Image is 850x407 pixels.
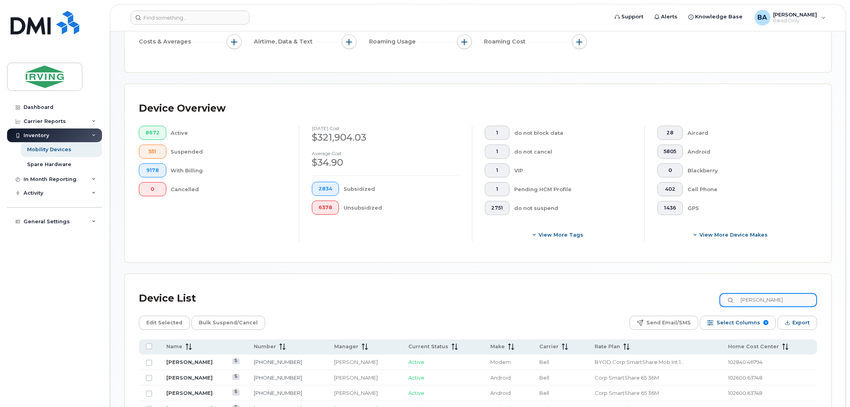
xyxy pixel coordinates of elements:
[408,343,448,350] span: Current Status
[319,186,332,192] span: 2834
[728,343,779,350] span: Home Cost Center
[191,316,265,330] button: Bulk Suspend/Cancel
[728,359,763,365] span: 102840.46794
[657,145,683,159] button: 5805
[485,228,632,242] button: View more tags
[139,145,166,159] button: 551
[485,182,510,196] button: 1
[688,126,804,140] div: Aircard
[749,10,831,25] div: Bonas, Amanda
[171,182,287,196] div: Cancelled
[774,18,817,24] span: Read Only
[312,126,459,131] h4: [DATE] cost
[408,374,424,381] span: Active
[334,343,359,350] span: Manager
[344,201,459,215] div: Unsubsidized
[139,182,166,196] button: 0
[146,130,160,136] span: 8672
[199,317,258,329] span: Bulk Suspend/Cancel
[485,145,510,159] button: 1
[657,201,683,215] button: 1436
[490,343,505,350] span: Make
[254,38,315,46] span: Airtime, Data & Text
[254,390,302,396] a: [PHONE_NUMBER]
[312,151,459,156] h4: Average cost
[319,204,332,211] span: 6378
[408,390,424,396] span: Active
[491,130,503,136] span: 1
[777,316,817,330] button: Export
[728,390,763,396] span: 102600.63748
[514,163,632,177] div: VIP
[661,13,678,21] span: Alerts
[763,320,768,325] span: 9
[664,130,677,136] span: 28
[146,148,160,155] span: 551
[491,167,503,174] span: 1
[610,9,649,25] a: Support
[630,316,698,330] button: Send Email/SMS
[657,126,683,140] button: 28
[695,13,743,21] span: Knowledge Base
[717,317,760,329] span: Select Columns
[700,316,776,330] button: Select Columns 9
[232,389,240,395] a: View Last Bill
[166,359,213,365] a: [PERSON_NAME]
[683,9,748,25] a: Knowledge Base
[139,163,166,177] button: 9178
[699,231,768,239] span: View More Device Makes
[491,148,503,155] span: 1
[166,390,213,396] a: [PERSON_NAME]
[688,182,804,196] div: Cell Phone
[312,201,339,215] button: 6378
[334,389,395,397] div: [PERSON_NAME]
[514,201,632,215] div: do not suspend
[166,343,182,350] span: Name
[344,182,459,196] div: Subsidized
[649,9,683,25] a: Alerts
[171,126,287,140] div: Active
[139,316,190,330] button: Edit Selected
[514,126,632,140] div: do not block data
[312,182,339,196] button: 2834
[131,11,249,25] input: Find something...
[171,145,287,159] div: Suspended
[657,228,804,242] button: View More Device Makes
[254,374,302,381] a: [PHONE_NUMBER]
[139,288,196,309] div: Device List
[539,343,559,350] span: Carrier
[664,167,677,174] span: 0
[171,163,287,177] div: With Billing
[657,163,683,177] button: 0
[312,131,459,144] div: $321,904.03
[334,358,395,366] div: [PERSON_NAME]
[334,374,395,382] div: [PERSON_NAME]
[369,38,418,46] span: Roaming Usage
[146,317,182,329] span: Edit Selected
[485,126,510,140] button: 1
[595,359,684,365] span: BYOD Corp SmartShare Mob Int 10
[139,126,166,140] button: 8672
[312,156,459,169] div: $34.90
[688,163,804,177] div: Blackberry
[758,13,767,22] span: BA
[514,145,632,159] div: do not cancel
[232,374,240,380] a: View Last Bill
[688,201,804,215] div: GPS
[408,359,424,365] span: Active
[539,359,549,365] span: Bell
[484,38,528,46] span: Roaming Cost
[139,98,226,119] div: Device Overview
[490,359,511,365] span: Modem
[539,231,583,239] span: View more tags
[485,163,510,177] button: 1
[595,343,620,350] span: Rate Plan
[595,390,659,396] span: Corp SmartShare 65 36M
[139,38,193,46] span: Costs & Averages
[232,358,240,364] a: View Last Bill
[514,182,632,196] div: Pending HCM Profile
[719,293,817,307] input: Search Device List ...
[657,182,683,196] button: 402
[622,13,644,21] span: Support
[664,186,677,192] span: 402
